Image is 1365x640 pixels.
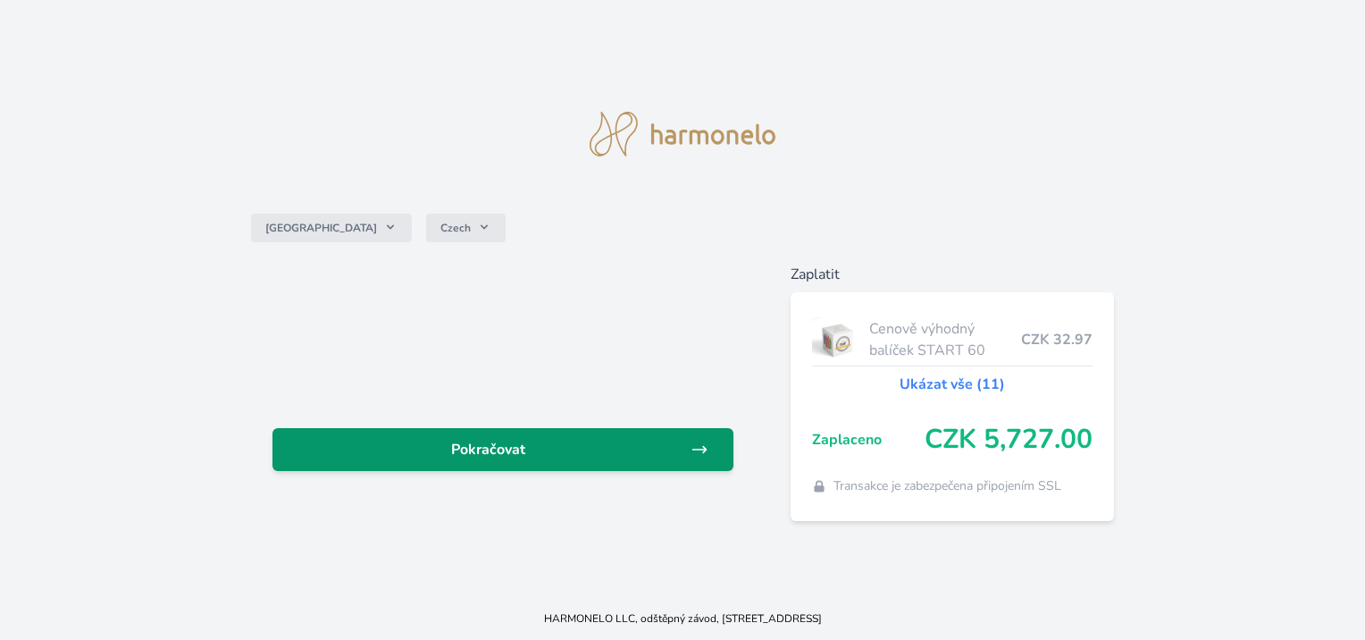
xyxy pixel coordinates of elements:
span: Transakce je zabezpečena připojením SSL [833,477,1061,495]
img: start.jpg [812,317,863,362]
span: Czech [440,221,471,235]
span: CZK 5,727.00 [925,424,1093,456]
img: logo.svg [590,112,775,156]
button: Czech [426,214,506,242]
span: CZK 32.97 [1021,329,1093,350]
a: Ukázat vše (11) [900,374,1005,395]
span: Zaplaceno [812,429,925,451]
span: [GEOGRAPHIC_DATA] [265,221,377,235]
span: Cenově výhodný balíček START 60 [869,318,1020,361]
h6: Zaplatit [791,264,1114,285]
a: Pokračovat [272,428,733,471]
button: [GEOGRAPHIC_DATA] [251,214,412,242]
span: Pokračovat [287,439,690,460]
